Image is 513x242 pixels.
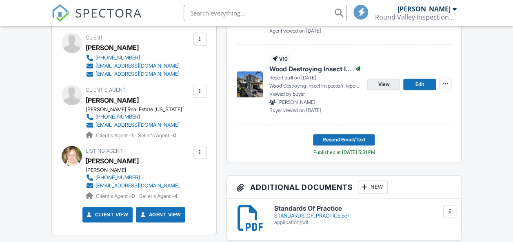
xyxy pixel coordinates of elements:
img: The Best Home Inspection Software - Spectora [51,4,69,22]
div: [EMAIL_ADDRESS][DOMAIN_NAME] [95,71,180,77]
div: [PHONE_NUMBER] [95,55,140,61]
h3: Additional Documents [227,176,462,199]
span: Client [86,35,103,41]
a: [PHONE_NUMBER] [86,113,180,121]
a: SPECTORA [51,11,142,28]
a: [EMAIL_ADDRESS][DOMAIN_NAME] [86,70,180,78]
h6: Standards Of Practice [274,205,451,212]
a: [EMAIL_ADDRESS][DOMAIN_NAME] [86,62,180,70]
div: application/pdf [274,219,451,226]
div: [PERSON_NAME] [86,167,186,174]
span: Listing Agent [86,148,123,154]
a: [PHONE_NUMBER] [86,54,180,62]
a: Standards Of Practice STANDARDS_OF_PRACTICE.pdf application/pdf [274,205,451,226]
div: Round Valley Inspections LLC [375,13,456,21]
span: Client's Agent [86,87,126,93]
a: Client View [85,211,129,219]
div: New [358,180,388,194]
a: [PHONE_NUMBER] [86,174,180,182]
div: [EMAIL_ADDRESS][DOMAIN_NAME] [95,63,180,69]
div: [PERSON_NAME] [397,5,450,13]
a: Agent View [139,211,181,219]
input: Search everything... [184,5,347,21]
a: [EMAIL_ADDRESS][DOMAIN_NAME] [86,121,180,129]
strong: 4 [174,193,178,199]
span: Seller's Agent - [139,193,178,199]
div: [EMAIL_ADDRESS][DOMAIN_NAME] [95,183,180,189]
strong: 1 [131,132,133,139]
div: [PERSON_NAME] Real Estate [US_STATE] [86,106,186,113]
strong: 0 [173,132,176,139]
div: STANDARDS_OF_PRACTICE.pdf [274,213,451,219]
a: [EMAIL_ADDRESS][DOMAIN_NAME] [86,182,180,190]
div: [EMAIL_ADDRESS][DOMAIN_NAME] [95,122,180,128]
span: Client's Agent - [96,132,135,139]
div: [PHONE_NUMBER] [95,114,140,120]
div: [PERSON_NAME] [86,42,139,54]
a: [PERSON_NAME] [86,155,139,167]
strong: 0 [131,193,135,199]
span: Client's Agent - [96,193,136,199]
a: [PERSON_NAME] [86,94,139,106]
span: SPECTORA [75,4,142,21]
div: [PHONE_NUMBER] [95,174,140,181]
span: Seller's Agent - [138,132,176,139]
